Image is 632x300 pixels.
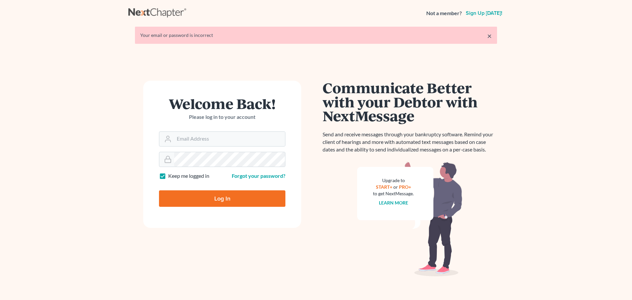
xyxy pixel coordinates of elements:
h1: Communicate Better with your Debtor with NextMessage [323,81,497,123]
a: Forgot your password? [232,173,285,179]
strong: Not a member? [426,10,462,17]
label: Keep me logged in [168,172,209,180]
div: Upgrade to [373,177,414,184]
a: × [487,32,492,40]
p: Send and receive messages through your bankruptcy software. Remind your client of hearings and mo... [323,131,497,153]
a: START+ [376,184,392,190]
span: or [393,184,398,190]
a: PRO+ [399,184,411,190]
h1: Welcome Back! [159,96,285,111]
div: to get NextMessage. [373,190,414,197]
div: Your email or password is incorrect [140,32,492,39]
a: Sign up [DATE]! [464,11,504,16]
input: Log In [159,190,285,207]
img: nextmessage_bg-59042aed3d76b12b5cd301f8e5b87938c9018125f34e5fa2b7a6b67550977c72.svg [357,161,462,277]
p: Please log in to your account [159,113,285,121]
input: Email Address [174,132,285,146]
a: Learn more [379,200,408,205]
